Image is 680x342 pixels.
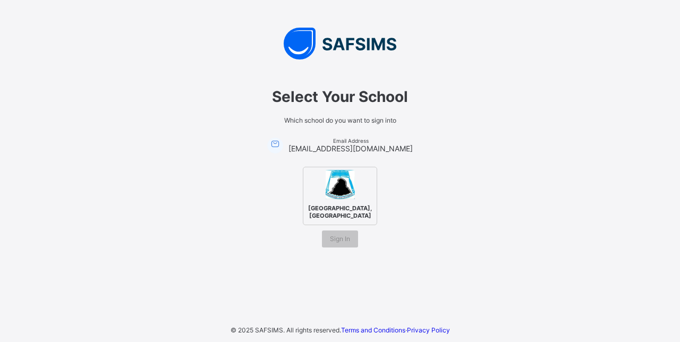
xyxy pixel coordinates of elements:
[191,88,489,106] span: Select Your School
[326,170,355,199] img: Darul Arqam Islamic Institute,Yola
[191,116,489,124] span: Which school do you want to sign into
[341,326,405,334] a: Terms and Conditions
[407,326,450,334] a: Privacy Policy
[341,326,450,334] span: ·
[288,144,413,153] span: [EMAIL_ADDRESS][DOMAIN_NAME]
[288,138,413,144] span: Email Address
[305,202,375,222] span: [GEOGRAPHIC_DATA],[GEOGRAPHIC_DATA]
[231,326,341,334] span: © 2025 SAFSIMS. All rights reserved.
[330,235,350,243] span: Sign In
[181,28,499,59] img: SAFSIMS Logo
